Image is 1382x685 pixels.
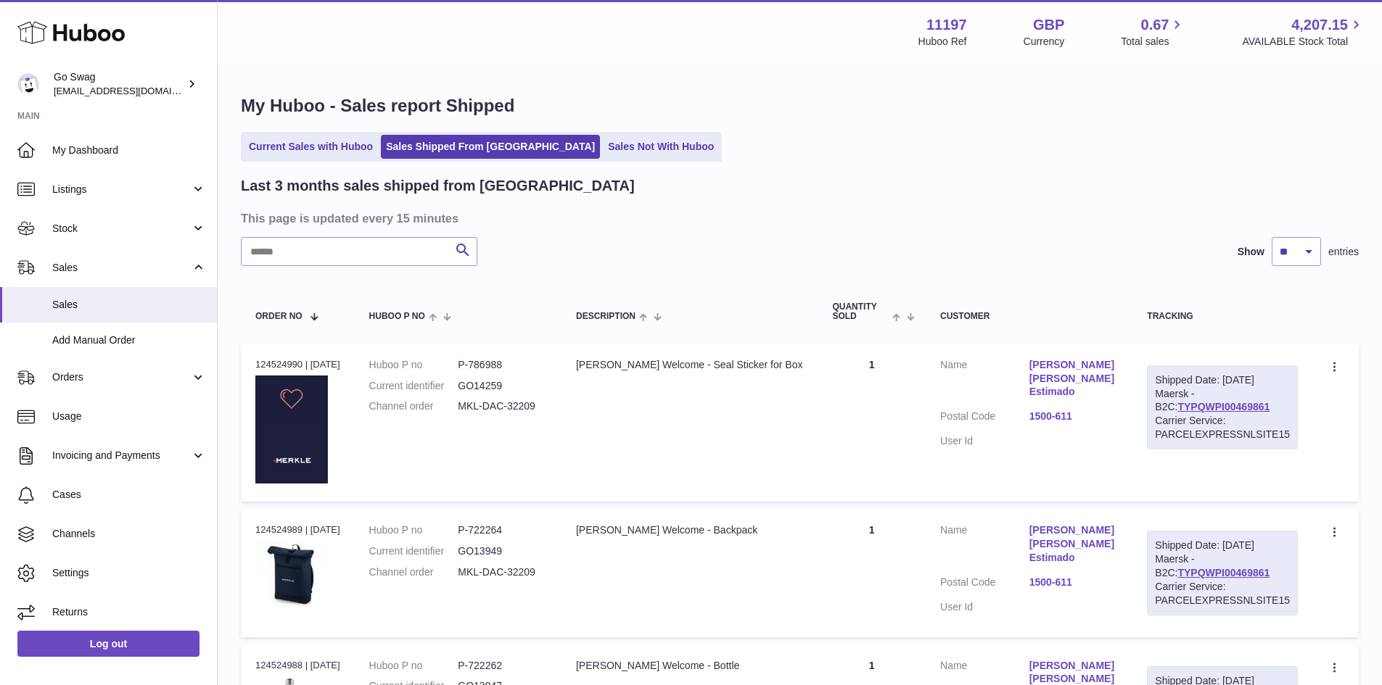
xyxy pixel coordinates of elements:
span: Sales [52,261,191,275]
span: 4,207.15 [1291,15,1348,35]
span: Listings [52,183,191,196]
img: 1685535687.png [255,375,328,483]
span: AVAILABLE Stock Total [1242,35,1365,49]
label: Show [1238,245,1264,259]
div: Carrier Service: PARCELEXPRESSNLSITE15 [1155,580,1290,607]
a: 4,207.15 AVAILABLE Stock Total [1242,15,1365,49]
span: 0.67 [1141,15,1169,35]
div: Currency [1024,35,1065,49]
span: Description [576,312,636,321]
div: Customer [940,312,1118,321]
dt: Current identifier [369,379,458,393]
div: Go Swag [54,70,184,98]
a: 1500-611 [1029,410,1119,423]
div: [PERSON_NAME] Welcome - Backpack [576,523,803,537]
span: Usage [52,410,206,423]
span: Channels [52,527,206,541]
div: [PERSON_NAME] Welcome - Bottle [576,659,803,673]
img: 111971677248765.png [255,541,328,609]
a: [PERSON_NAME] [PERSON_NAME] Estimado [1029,358,1119,399]
dt: Name [940,523,1029,568]
div: Carrier Service: PARCELEXPRESSNLSITE15 [1155,414,1290,441]
div: [PERSON_NAME] Welcome - Seal Sticker for Box [576,358,803,372]
span: Invoicing and Payments [52,449,191,462]
dt: Postal Code [940,410,1029,427]
span: [EMAIL_ADDRESS][DOMAIN_NAME] [54,85,213,96]
div: Shipped Date: [DATE] [1155,373,1290,387]
dt: User Id [940,434,1029,448]
h3: This page is updated every 15 minutes [241,210,1355,226]
span: My Dashboard [52,144,206,157]
strong: GBP [1033,15,1064,35]
span: Orders [52,370,191,384]
h1: My Huboo - Sales report Shipped [241,94,1359,117]
dt: Postal Code [940,576,1029,593]
td: 1 [818,344,926,502]
dd: MKL-DAC-32209 [458,565,547,579]
a: Sales Shipped From [GEOGRAPHIC_DATA] [381,135,600,159]
a: [PERSON_NAME] [PERSON_NAME] Estimado [1029,523,1119,565]
span: Returns [52,605,206,619]
div: 124524989 | [DATE] [255,523,340,536]
div: Maersk - B2C: [1147,365,1298,449]
a: TYPQWPI00469861 [1177,401,1270,412]
dt: Huboo P no [369,659,458,673]
div: Shipped Date: [DATE] [1155,539,1290,552]
dd: GO13949 [458,544,547,558]
div: Maersk - B2C: [1147,531,1298,615]
span: Add Manual Order [52,333,206,347]
div: Huboo Ref [918,35,967,49]
td: 1 [818,509,926,636]
span: Cases [52,488,206,502]
strong: 11197 [926,15,967,35]
dt: User Id [940,600,1029,614]
span: Stock [52,222,191,236]
dt: Current identifier [369,544,458,558]
h2: Last 3 months sales shipped from [GEOGRAPHIC_DATA] [241,176,635,196]
dt: Name [940,358,1029,403]
span: Order No [255,312,303,321]
dt: Channel order [369,565,458,579]
a: Current Sales with Huboo [244,135,378,159]
dt: Channel order [369,399,458,413]
a: Log out [17,631,200,657]
span: Quantity Sold [832,302,888,321]
a: 1500-611 [1029,576,1119,589]
span: Total sales [1121,35,1185,49]
dt: Huboo P no [369,358,458,372]
dd: GO14259 [458,379,547,393]
span: Sales [52,298,206,312]
dd: P-722264 [458,523,547,537]
span: entries [1328,245,1359,259]
span: Settings [52,566,206,580]
a: Sales Not With Huboo [603,135,719,159]
a: 0.67 Total sales [1121,15,1185,49]
a: TYPQWPI00469861 [1177,567,1270,578]
dd: P-722262 [458,659,547,673]
dd: P-786988 [458,358,547,372]
dt: Huboo P no [369,523,458,537]
div: Tracking [1147,312,1298,321]
img: internalAdmin-11197@internal.huboo.com [17,73,39,95]
div: 124524990 | [DATE] [255,358,340,371]
div: 124524988 | [DATE] [255,659,340,672]
span: Huboo P no [369,312,425,321]
dd: MKL-DAC-32209 [458,399,547,413]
